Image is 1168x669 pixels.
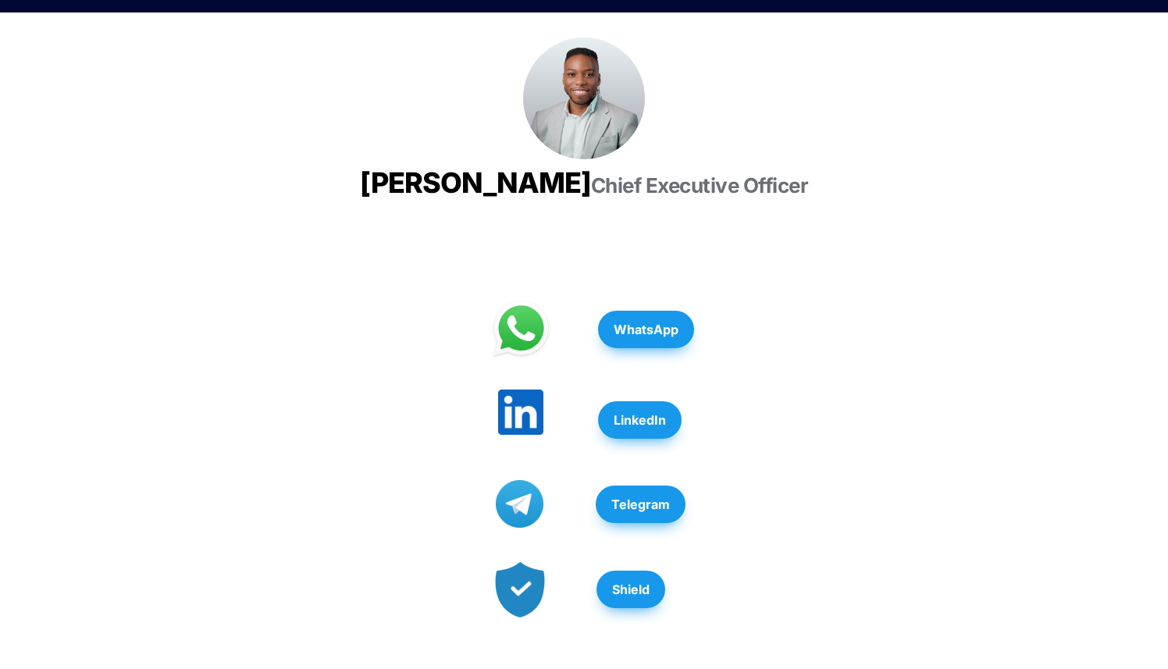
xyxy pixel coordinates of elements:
[598,311,694,348] button: WhatsApp
[591,173,809,197] span: Chief Executive Officer
[612,582,650,597] strong: Shield
[614,322,678,337] strong: WhatsApp
[614,412,666,428] strong: LinkedIn
[596,478,685,531] a: Telegram
[596,486,685,523] button: Telegram
[598,303,694,356] a: WhatsApp
[596,571,665,608] button: Shield
[598,393,682,447] a: LinkedIn
[598,401,682,439] button: LinkedIn
[611,496,670,512] strong: Telegram
[596,563,665,616] a: Shield
[360,165,591,200] span: [PERSON_NAME]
